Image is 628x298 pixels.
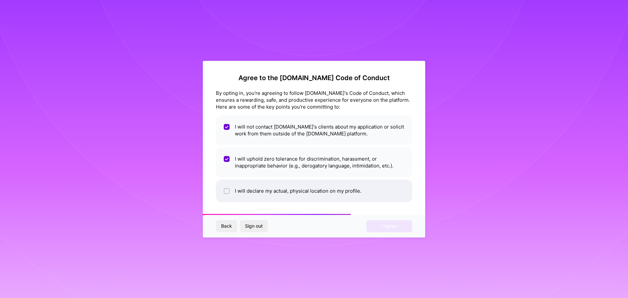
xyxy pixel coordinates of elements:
h2: Agree to the [DOMAIN_NAME] Code of Conduct [216,74,412,82]
span: Sign out [245,223,263,229]
button: Back [216,220,237,232]
div: By opting in, you're agreeing to follow [DOMAIN_NAME]'s Code of Conduct, which ensures a rewardin... [216,90,412,110]
button: Sign out [240,220,268,232]
li: I will not contact [DOMAIN_NAME]'s clients about my application or solicit work from them outside... [216,115,412,145]
li: I will declare my actual, physical location on my profile. [216,180,412,202]
li: I will uphold zero tolerance for discrimination, harassment, or inappropriate behavior (e.g., der... [216,148,412,177]
span: Back [221,223,232,229]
